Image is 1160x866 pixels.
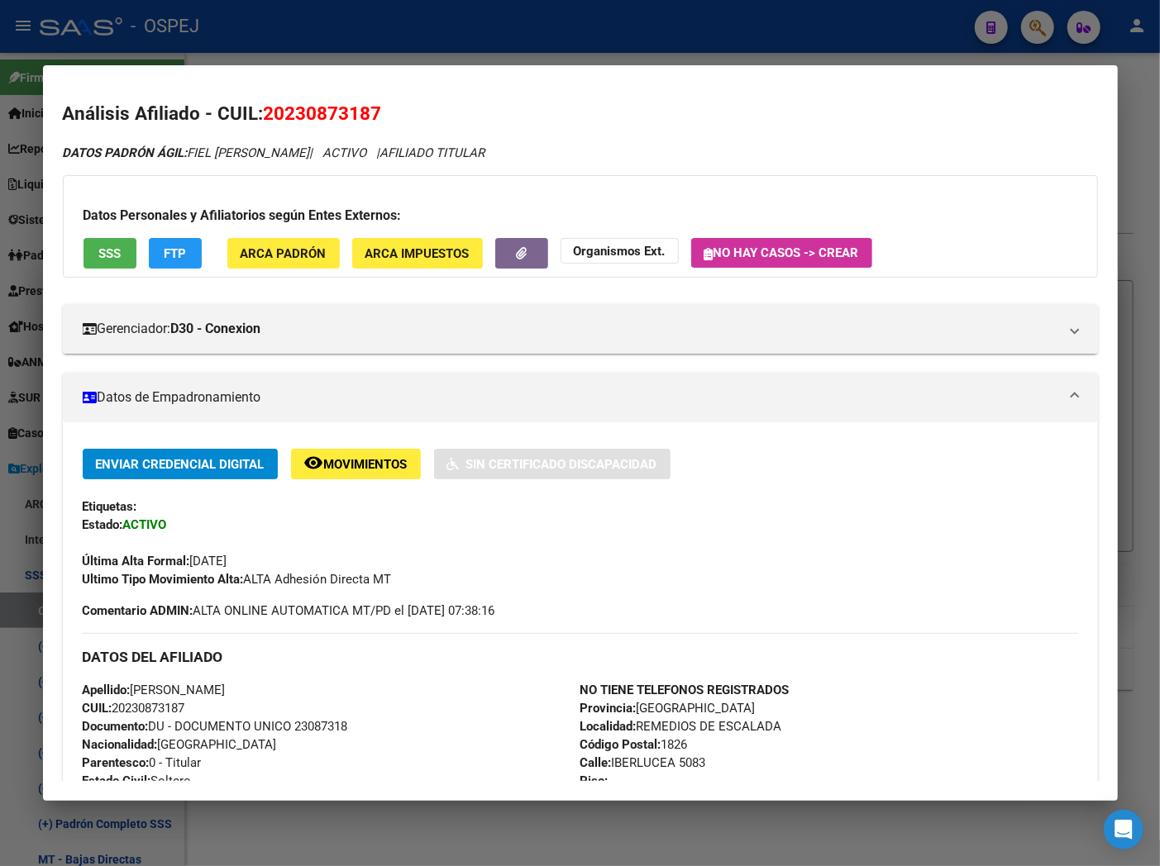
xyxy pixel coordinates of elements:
[63,145,485,160] i: | ACTIVO |
[123,517,167,532] strong: ACTIVO
[83,737,158,752] strong: Nacionalidad:
[83,773,192,788] span: Soltero
[580,719,782,734] span: REMEDIOS DE ESCALADA
[83,554,227,569] span: [DATE]
[171,319,261,339] strong: D30 - Conexion
[304,453,324,473] mat-icon: remove_red_eye
[83,388,1058,407] mat-panel-title: Datos de Empadronamiento
[580,755,706,770] span: IBERLUCEA 5083
[580,737,661,752] strong: Código Postal:
[83,449,278,479] button: Enviar Credencial Digital
[380,145,485,160] span: AFILIADO TITULAR
[83,755,202,770] span: 0 - Titular
[580,755,612,770] strong: Calle:
[83,719,149,734] strong: Documento:
[580,701,756,716] span: [GEOGRAPHIC_DATA]
[83,603,193,618] strong: Comentario ADMIN:
[83,602,495,620] span: ALTA ONLINE AUTOMATICA MT/PD el [DATE] 07:38:16
[264,102,382,124] span: 20230873187
[83,719,348,734] span: DU - DOCUMENTO UNICO 23087318
[83,517,123,532] strong: Estado:
[84,238,136,269] button: SSS
[83,755,150,770] strong: Parentesco:
[83,683,131,697] strong: Apellido:
[691,238,872,268] button: No hay casos -> Crear
[352,238,483,269] button: ARCA Impuestos
[580,737,688,752] span: 1826
[83,572,392,587] span: ALTA Adhesión Directa MT
[580,701,637,716] strong: Provincia:
[704,245,859,260] span: No hay casos -> Crear
[561,238,679,264] button: Organismos Ext.
[574,244,666,259] strong: Organismos Ext.
[1104,810,1143,849] div: Open Intercom Messenger
[83,737,277,752] span: [GEOGRAPHIC_DATA]
[149,238,202,269] button: FTP
[324,457,408,472] span: Movimientos
[63,100,1098,128] h2: Análisis Afiliado - CUIL:
[580,773,609,788] strong: Piso:
[466,457,657,472] span: Sin Certificado Discapacidad
[227,238,340,269] button: ARCA Padrón
[83,773,151,788] strong: Estado Civil:
[164,246,186,261] span: FTP
[365,246,470,261] span: ARCA Impuestos
[83,701,112,716] strong: CUIL:
[580,719,637,734] strong: Localidad:
[63,145,310,160] span: FIEL [PERSON_NAME]
[98,246,121,261] span: SSS
[83,319,1058,339] mat-panel-title: Gerenciador:
[83,701,185,716] span: 20230873187
[63,373,1098,422] mat-expansion-panel-header: Datos de Empadronamiento
[580,683,790,697] strong: NO TIENE TELEFONOS REGISTRADOS
[83,648,1078,666] h3: DATOS DEL AFILIADO
[83,554,190,569] strong: Última Alta Formal:
[63,145,188,160] strong: DATOS PADRÓN ÁGIL:
[83,499,137,514] strong: Etiquetas:
[63,304,1098,354] mat-expansion-panel-header: Gerenciador:D30 - Conexion
[96,457,265,472] span: Enviar Credencial Digital
[84,206,1077,226] h3: Datos Personales y Afiliatorios según Entes Externos:
[291,449,421,479] button: Movimientos
[434,449,671,479] button: Sin Certificado Discapacidad
[241,246,327,261] span: ARCA Padrón
[83,683,226,697] span: [PERSON_NAME]
[83,572,244,587] strong: Ultimo Tipo Movimiento Alta:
